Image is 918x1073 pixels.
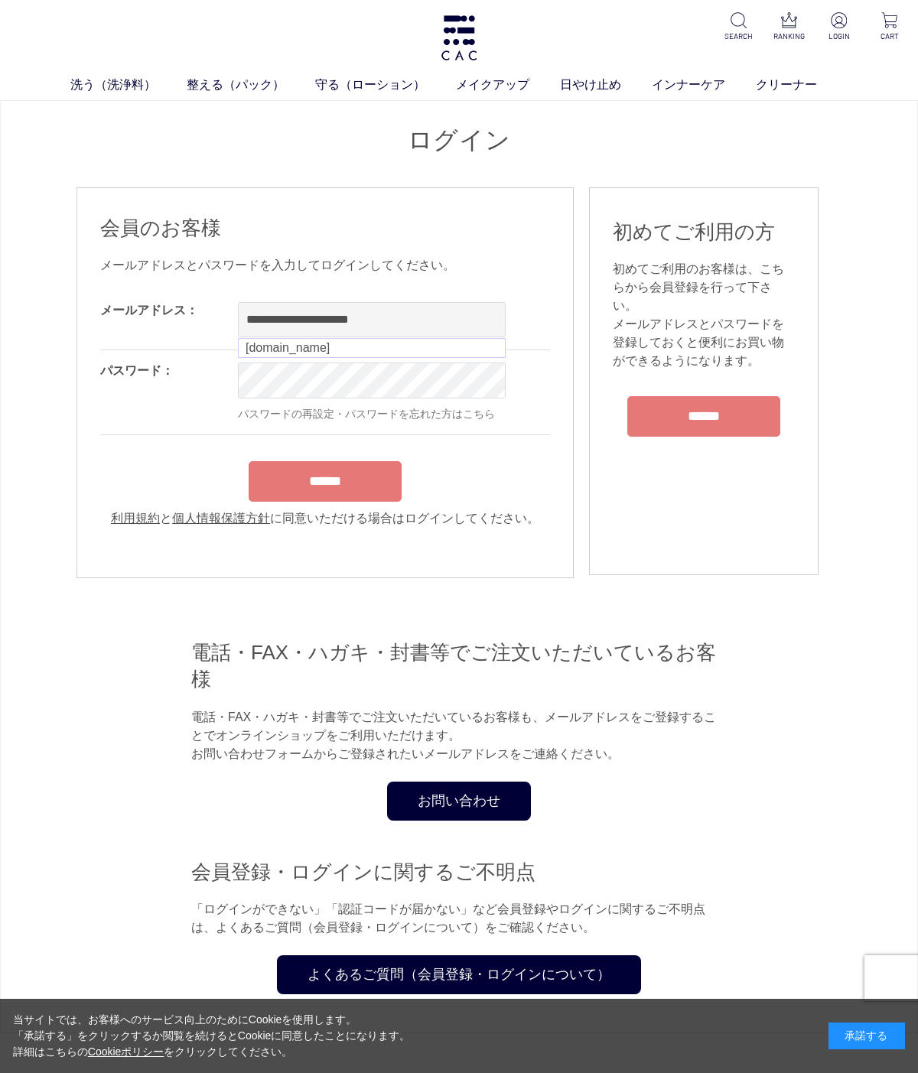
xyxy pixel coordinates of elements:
[439,15,479,60] img: logo
[111,512,160,525] a: 利用規約
[722,31,754,42] p: SEARCH
[100,364,174,377] label: パスワード：
[187,76,315,94] a: 整える（パック）
[773,31,805,42] p: RANKING
[240,341,503,355] div: [DOMAIN_NAME]
[100,216,221,239] span: 会員のお客様
[238,408,495,420] a: パスワードの再設定・パスワードを忘れた方はこちら
[823,31,855,42] p: LOGIN
[13,1012,411,1060] div: 当サイトでは、お客様へのサービス向上のためにCookieを使用します。 「承諾する」をクリックするか閲覧を続けるとCookieに同意したことになります。 詳細はこちらの をクリックしてください。
[100,509,550,528] div: と に同意いただける場合はログインしてください。
[456,76,560,94] a: メイクアップ
[613,220,775,243] span: 初めてご利用の方
[191,859,727,886] h2: 会員登録・ログインに関するご不明点
[70,76,187,94] a: 洗う（洗浄料）
[613,260,795,370] div: 初めてご利用のお客様は、こちらから会員登録を行って下さい。 メールアドレスとパスワードを登録しておくと便利にお買い物ができるようになります。
[191,708,727,763] p: 電話・FAX・ハガキ・封書等でご注文いただいているお客様も、メールアドレスをご登録することでオンラインショップをご利用いただけます。 お問い合わせフォームからご登録されたいメールアドレスをご連絡...
[722,12,754,42] a: SEARCH
[823,12,855,42] a: LOGIN
[773,12,805,42] a: RANKING
[874,12,906,42] a: CART
[756,76,848,94] a: クリーナー
[874,31,906,42] p: CART
[560,76,652,94] a: 日やけ止め
[652,76,756,94] a: インナーケア
[100,304,198,317] label: メールアドレス：
[76,124,841,157] h1: ログイン
[315,76,456,94] a: 守る（ローション）
[88,1045,164,1058] a: Cookieポリシー
[172,512,270,525] a: 個人情報保護方針
[387,782,531,821] a: お問い合わせ
[191,900,727,937] p: 「ログインができない」「認証コードが届かない」など会員登録やログインに関するご不明点は、よくあるご質問（会員登録・ログインについて）をご確認ください。
[191,639,727,692] h2: 電話・FAX・ハガキ・封書等でご注文いただいているお客様
[277,955,641,994] a: よくあるご質問（会員登録・ログインについて）
[828,1023,905,1049] div: 承諾する
[100,256,550,275] div: メールアドレスとパスワードを入力してログインしてください。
